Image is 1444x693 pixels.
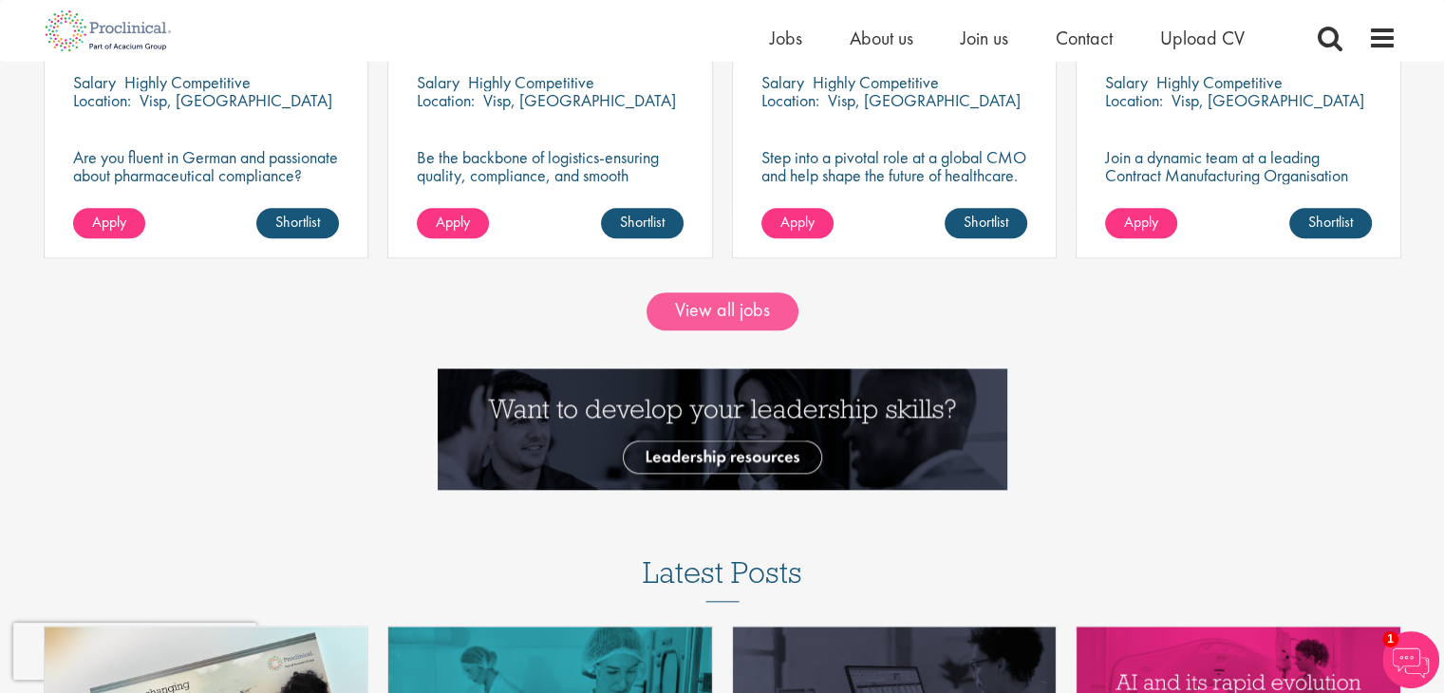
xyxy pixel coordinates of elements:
[1056,26,1113,50] a: Contact
[417,208,489,238] a: Apply
[1156,71,1283,93] p: Highly Competitive
[1289,208,1372,238] a: Shortlist
[1382,631,1398,647] span: 1
[601,208,684,238] a: Shortlist
[256,208,339,238] a: Shortlist
[813,71,939,93] p: Highly Competitive
[73,208,145,238] a: Apply
[761,89,819,111] span: Location:
[828,89,1021,111] p: Visp, [GEOGRAPHIC_DATA]
[1105,71,1148,93] span: Salary
[417,148,684,202] p: Be the backbone of logistics-ensuring quality, compliance, and smooth operations in a dynamic env...
[761,71,804,93] span: Salary
[483,89,676,111] p: Visp, [GEOGRAPHIC_DATA]
[643,556,802,602] h3: Latest Posts
[770,26,802,50] a: Jobs
[1105,148,1372,238] p: Join a dynamic team at a leading Contract Manufacturing Organisation (CMO) and contribute to grou...
[468,71,594,93] p: Highly Competitive
[850,26,913,50] a: About us
[124,71,251,93] p: Highly Competitive
[761,208,834,238] a: Apply
[1160,26,1245,50] a: Upload CV
[945,208,1027,238] a: Shortlist
[647,292,798,330] a: View all jobs
[780,212,815,232] span: Apply
[1382,631,1439,688] img: Chatbot
[1105,208,1177,238] a: Apply
[961,26,1008,50] a: Join us
[73,148,340,238] p: Are you fluent in German and passionate about pharmaceutical compliance? Ready to take the lead i...
[1172,89,1364,111] p: Visp, [GEOGRAPHIC_DATA]
[140,89,332,111] p: Visp, [GEOGRAPHIC_DATA]
[1124,212,1158,232] span: Apply
[13,623,256,680] iframe: reCAPTCHA
[761,148,1028,184] p: Step into a pivotal role at a global CMO and help shape the future of healthcare.
[1105,89,1163,111] span: Location:
[92,212,126,232] span: Apply
[417,89,475,111] span: Location:
[73,89,131,111] span: Location:
[436,212,470,232] span: Apply
[73,71,116,93] span: Salary
[417,71,459,93] span: Salary
[438,368,1007,490] img: Want to develop your leadership skills? See our Leadership Resources
[438,417,1007,437] a: Want to develop your leadership skills? See our Leadership Resources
